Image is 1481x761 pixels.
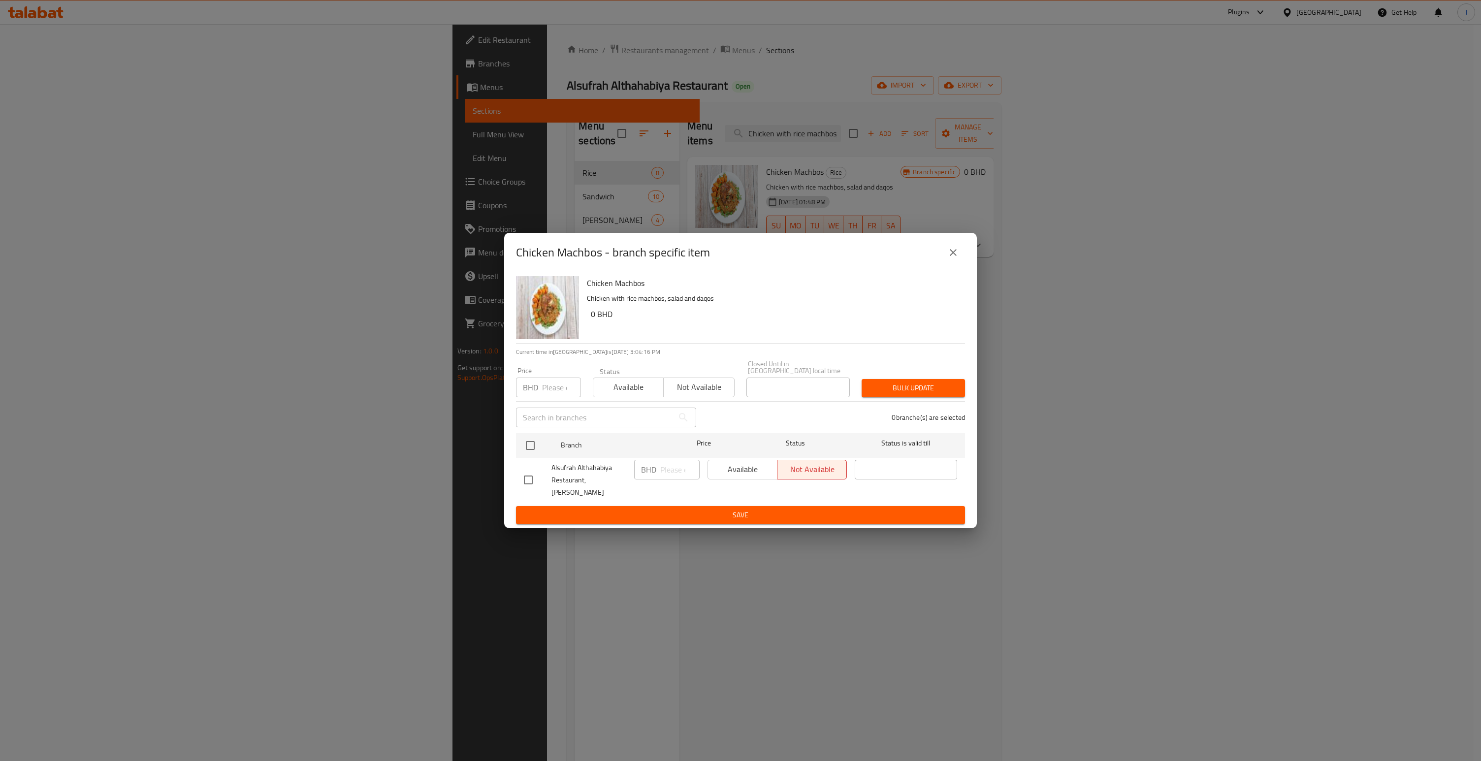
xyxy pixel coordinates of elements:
[587,276,957,290] h6: Chicken Machbos
[668,380,730,394] span: Not available
[542,378,581,397] input: Please enter price
[593,378,664,397] button: Available
[516,276,579,339] img: Chicken Machbos
[561,439,663,451] span: Branch
[892,412,965,422] p: 0 branche(s) are selected
[523,381,538,393] p: BHD
[671,437,737,449] span: Price
[855,437,957,449] span: Status is valid till
[587,292,957,305] p: Chicken with rice machbos, salad and daqos
[744,437,847,449] span: Status
[551,462,626,499] span: Alsufrah Althahabiya Restaurant,[PERSON_NAME]
[641,464,656,476] p: BHD
[516,245,710,260] h2: Chicken Machbos - branch specific item
[663,378,734,397] button: Not available
[524,509,957,521] span: Save
[516,408,674,427] input: Search in branches
[941,241,965,264] button: close
[597,380,660,394] span: Available
[516,348,965,356] p: Current time in [GEOGRAPHIC_DATA] is [DATE] 3:04:16 PM
[591,307,957,321] h6: 0 BHD
[869,382,957,394] span: Bulk update
[862,379,965,397] button: Bulk update
[660,460,700,479] input: Please enter price
[516,506,965,524] button: Save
